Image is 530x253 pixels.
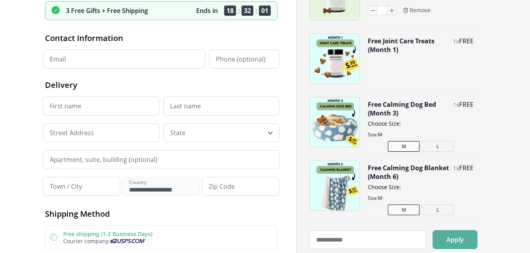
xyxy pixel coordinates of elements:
[422,141,453,152] button: L
[368,183,474,191] span: Choose Size:
[66,6,148,15] p: 3 Free Gifts + Free Shipping
[110,239,146,243] img: Usps courier company
[368,195,474,201] span: Size: M
[368,164,449,181] button: Free Calming Dog Blanket (Month 6)
[388,141,420,152] button: M
[388,205,420,215] button: M
[368,37,449,54] button: Free Joint Care Treats (Month 1)
[459,164,474,172] span: FREE
[45,208,277,219] h2: Shipping Method
[45,33,123,43] span: Contact Information
[368,120,474,127] span: Choose Size:
[259,6,271,16] span: 01
[238,6,240,15] span: :
[459,100,474,109] span: FREE
[196,6,218,15] p: Ends in
[433,230,478,249] button: Apply
[45,80,77,90] span: Delivery
[410,7,431,14] span: Remove
[368,131,474,138] span: Size: M
[310,34,360,84] img: Free Joint Care Treats (Month 1)
[224,6,236,16] span: 18
[310,161,360,210] img: Free Calming Dog Blanket (Month 6)
[453,37,459,45] span: 1 x
[242,6,253,16] span: 32
[255,6,257,15] span: :
[453,164,459,172] span: 1 x
[368,100,449,117] button: Free Calming Dog Bed (Month 3)
[422,205,453,215] button: L
[453,101,459,108] span: 1 x
[63,237,110,245] span: Courier company:
[459,37,474,45] span: FREE
[310,97,360,147] img: Free Calming Dog Bed (Month 3)
[63,230,152,238] label: Free shipping (1-2 Business Days)
[403,7,431,14] button: Remove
